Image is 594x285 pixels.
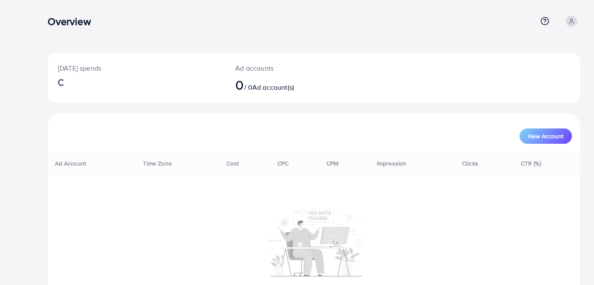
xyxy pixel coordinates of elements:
[58,63,215,73] p: [DATE] spends
[528,133,563,139] span: New Account
[520,128,572,144] button: New Account
[235,75,244,94] span: 0
[48,15,97,28] h3: Overview
[235,63,348,73] p: Ad accounts
[235,77,348,93] h2: / 0
[252,83,294,92] span: Ad account(s)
